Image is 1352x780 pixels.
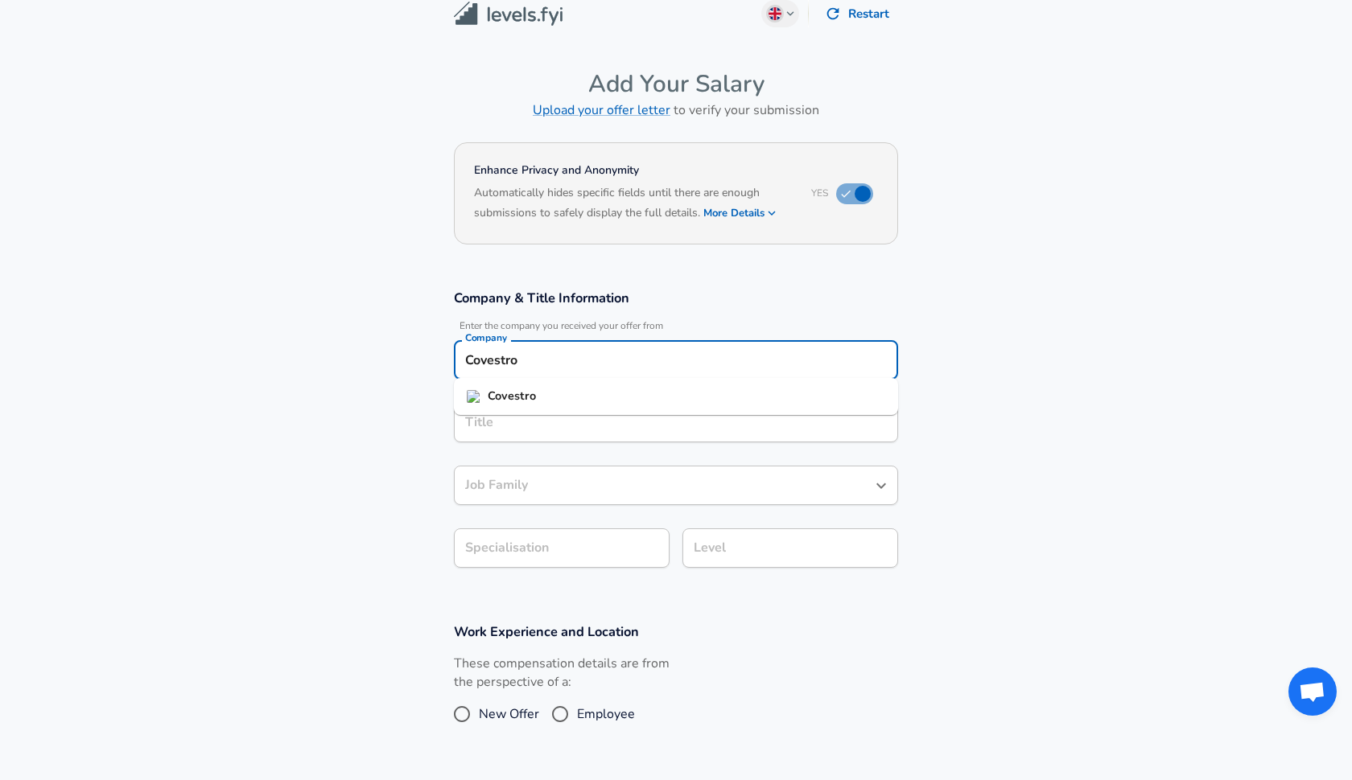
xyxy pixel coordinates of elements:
[690,536,891,560] input: L3
[454,289,898,307] h3: Company & Title Information
[461,347,891,372] input: Google
[454,528,670,568] input: Specialisation
[454,69,898,99] h4: Add Your Salary
[811,187,828,199] span: Yes
[488,388,536,404] strong: Covestro
[703,202,777,224] button: More Details
[454,622,898,641] h3: Work Experience and Location
[1288,667,1337,716] div: Open chat
[474,162,792,179] h4: Enhance Privacy and Anonymity
[467,390,481,403] img: covestro.com
[577,704,635,724] span: Employee
[461,410,891,435] input: Software Engineer
[870,474,892,497] button: Open
[465,333,507,343] label: Company
[769,7,781,20] img: English (UK)
[454,99,898,121] h6: to verify your submission
[479,704,539,724] span: New Offer
[454,2,563,27] img: Levels.fyi
[474,184,792,224] h6: Automatically hides specific fields until there are enough submissions to safely display the full...
[454,655,670,692] label: These compensation details are from the perspective of a:
[533,101,670,119] a: Upload your offer letter
[461,473,867,498] input: Software Engineer
[454,320,898,332] span: Enter the company you received your offer from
